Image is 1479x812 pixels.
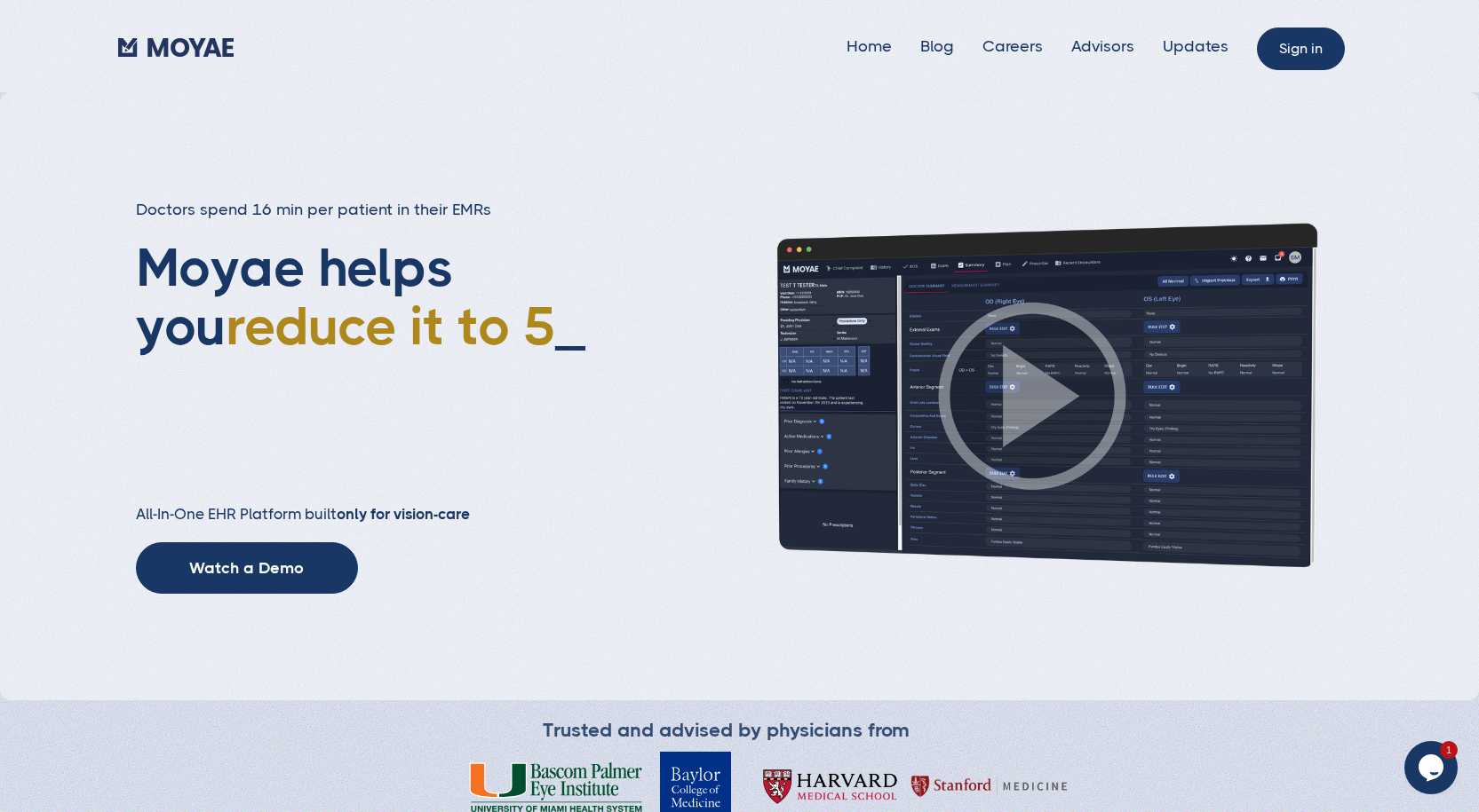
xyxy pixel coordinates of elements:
h1: Moyae helps you [136,239,608,469]
a: Home [847,37,892,55]
a: Watch a Demo [136,542,358,594]
span: reduce it to 5 [226,296,555,357]
img: Moyae Logo [118,38,233,57]
h3: Doctors spend 16 min per patient in their EMRs [136,199,608,221]
a: Updates [1163,37,1229,55]
a: Blog [920,37,954,55]
iframe: chat widget [1404,741,1461,794]
span: _ [555,296,585,357]
a: Sign in [1257,28,1345,70]
img: Bascom Palmer Eye Institute University of Miami Health System Logo [469,762,642,812]
div: Trusted and advised by physicians from [543,718,910,743]
a: Careers [982,37,1043,55]
h2: All-In-One EHR Platform built [136,505,608,524]
a: home [118,33,233,59]
img: Patient history screenshot [722,221,1344,571]
strong: only for vision-care [337,505,470,523]
a: Advisors [1071,37,1134,55]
